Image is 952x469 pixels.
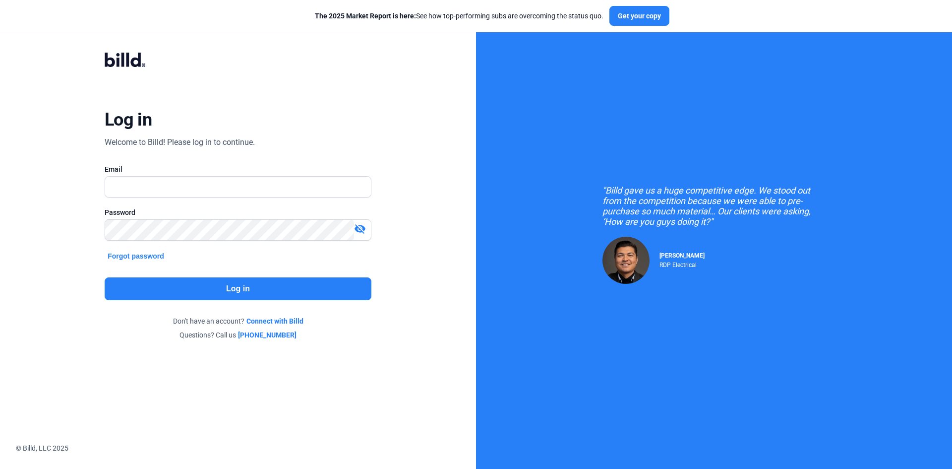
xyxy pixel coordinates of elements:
button: Forgot password [105,251,167,262]
div: Don't have an account? [105,316,371,326]
div: See how top-performing subs are overcoming the status quo. [315,11,603,21]
span: [PERSON_NAME] [659,252,705,259]
div: Questions? Call us [105,330,371,340]
div: RDP Electrical [659,259,705,268]
div: "Billd gave us a huge competitive edge. We stood out from the competition because we were able to... [602,185,826,227]
button: Get your copy [609,6,669,26]
span: The 2025 Market Report is here: [315,12,416,20]
button: Log in [105,277,371,300]
div: Log in [105,109,152,131]
div: Welcome to Billd! Please log in to continue. [105,136,255,148]
img: Raul Pacheco [602,237,650,284]
div: Email [105,164,371,174]
a: [PHONE_NUMBER] [238,330,297,340]
div: Password [105,207,371,217]
mat-icon: visibility_off [354,223,366,235]
a: Connect with Billd [246,316,303,326]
